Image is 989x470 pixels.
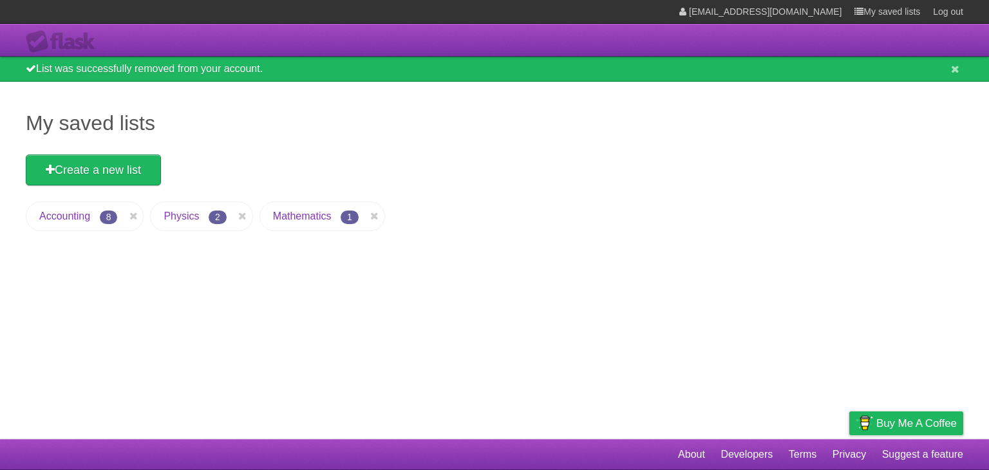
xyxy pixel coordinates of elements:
[100,211,118,224] span: 8
[26,30,103,53] div: Flask
[833,442,866,467] a: Privacy
[789,442,817,467] a: Terms
[26,155,161,185] a: Create a new list
[341,211,359,224] span: 1
[856,412,873,434] img: Buy me a coffee
[876,412,957,435] span: Buy me a coffee
[39,211,90,221] a: Accounting
[26,108,963,138] h1: My saved lists
[164,211,199,221] a: Physics
[209,211,227,224] span: 2
[678,442,705,467] a: About
[882,442,963,467] a: Suggest a feature
[273,211,332,221] a: Mathematics
[721,442,773,467] a: Developers
[849,411,963,435] a: Buy me a coffee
